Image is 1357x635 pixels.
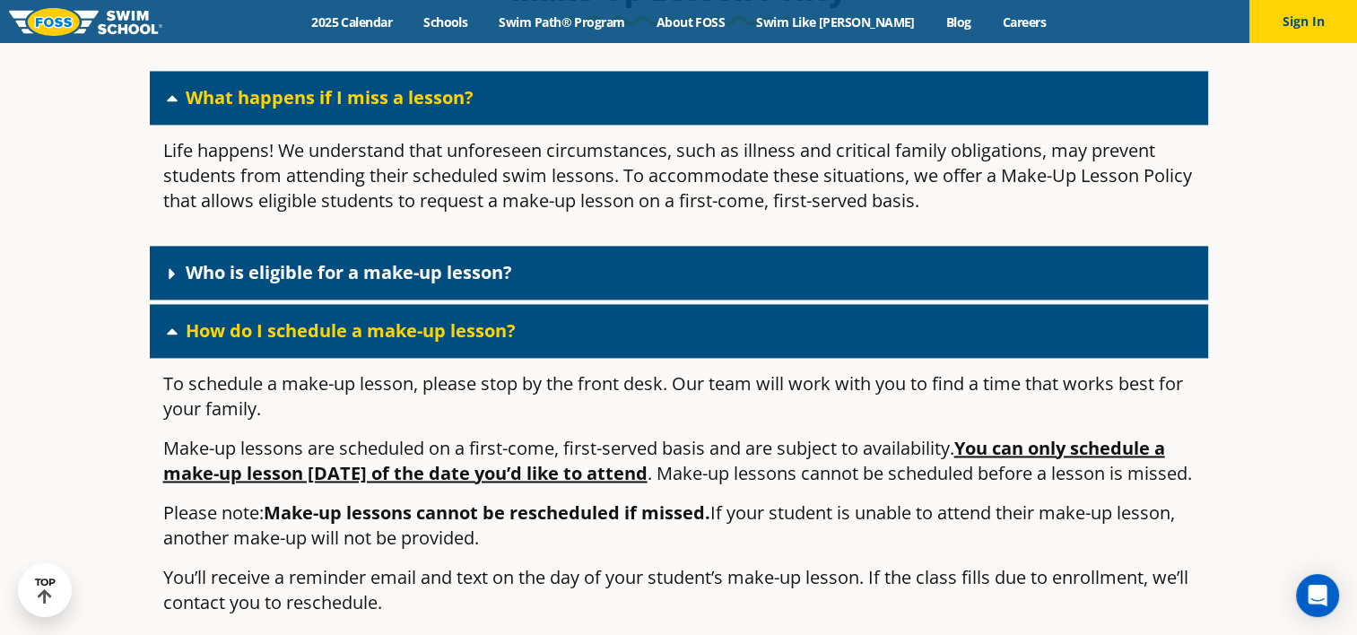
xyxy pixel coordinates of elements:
[9,8,162,36] img: FOSS Swim School Logo
[163,500,1195,551] p: Please note: If your student is unable to attend their make-up lesson, another make-up will not b...
[150,125,1208,241] div: What happens if I miss a lesson?
[150,246,1208,300] div: Who is eligible for a make-up lesson?
[296,13,408,30] a: 2025 Calendar
[408,13,483,30] a: Schools
[163,436,1165,485] u: You can only schedule a make-up lesson [DATE] of the date you’d like to attend
[640,13,741,30] a: About FOSS
[186,318,516,343] a: How do I schedule a make-up lesson?
[987,13,1061,30] a: Careers
[163,565,1195,615] p: You’ll receive a reminder email and text on the day of your student’s make-up lesson. If the clas...
[163,436,1195,486] p: Make-up lessons are scheduled on a first-come, first-served basis and are subject to availability...
[186,260,512,284] a: Who is eligible for a make-up lesson?
[1296,574,1339,617] div: Open Intercom Messenger
[150,304,1208,358] div: How do I schedule a make-up lesson?
[483,13,640,30] a: Swim Path® Program
[150,71,1208,125] div: What happens if I miss a lesson?
[35,577,56,605] div: TOP
[264,500,710,525] strong: Make-up lessons cannot be rescheduled if missed.
[163,138,1195,213] p: Life happens! We understand that unforeseen circumstances, such as illness and critical family ob...
[930,13,987,30] a: Blog
[741,13,931,30] a: Swim Like [PERSON_NAME]
[163,371,1195,422] p: To schedule a make-up lesson, please stop by the front desk. Our team will work with you to find ...
[186,85,474,109] a: What happens if I miss a lesson?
